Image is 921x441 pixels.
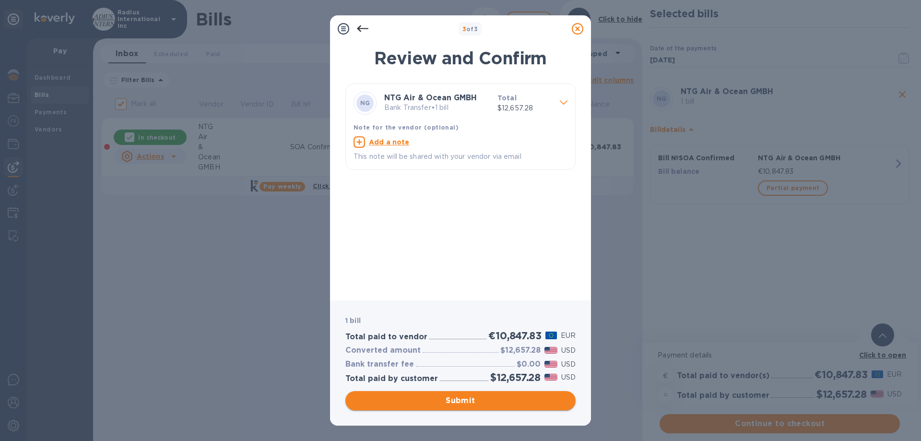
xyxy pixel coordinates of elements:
[345,333,427,342] h3: Total paid to vendor
[345,317,361,324] b: 1 bill
[345,346,421,355] h3: Converted amount
[561,372,576,382] p: USD
[360,99,370,107] b: NG
[561,359,576,369] p: USD
[544,361,557,368] img: USD
[497,94,517,102] b: Total
[544,347,557,354] img: USD
[488,330,541,342] h2: €10,847.83
[384,103,490,113] p: Bank Transfer • 1 bill
[345,374,438,383] h3: Total paid by customer
[497,103,552,113] p: $12,657.28
[354,152,567,162] p: This note will be shared with your vendor via email
[462,25,466,33] span: 3
[517,360,541,369] h3: $0.00
[353,395,568,406] span: Submit
[462,25,478,33] b: of 3
[354,124,459,131] b: Note for the vendor (optional)
[500,346,541,355] h3: $12,657.28
[345,391,576,410] button: Submit
[561,346,576,356] p: USD
[384,93,477,102] b: NTG Air & Ocean GMBH
[544,374,557,381] img: USD
[490,371,541,383] h2: $12,657.28
[354,92,567,162] div: NGNTG Air & Ocean GMBHBank Transfer•1 billTotal$12,657.28Note for the vendor (optional)Add a note...
[345,360,414,369] h3: Bank transfer fee
[561,331,576,341] p: EUR
[369,138,410,146] u: Add a note
[345,48,576,68] h1: Review and Confirm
